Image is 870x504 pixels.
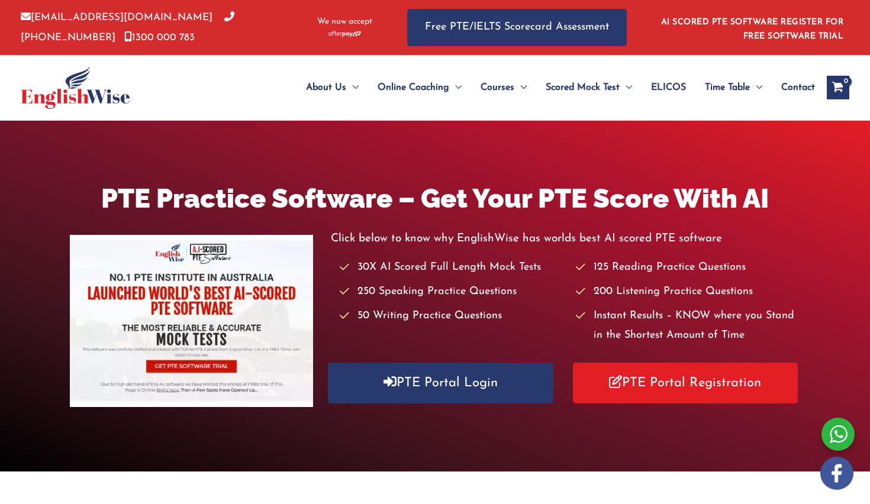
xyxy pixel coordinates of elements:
span: ELICOS [651,67,686,108]
li: 250 Speaking Practice Questions [340,282,565,302]
a: Online CoachingMenu Toggle [368,67,471,108]
a: PTE Portal Login [328,363,553,403]
a: PTE Portal Registration [573,363,798,403]
a: ELICOS [642,67,695,108]
a: 1300 000 783 [124,33,195,43]
img: cropped-ew-logo [21,66,130,109]
span: Menu Toggle [750,67,762,108]
a: About UsMenu Toggle [297,67,368,108]
a: Free PTE/IELTS Scorecard Assessment [407,9,627,46]
span: Online Coaching [378,67,449,108]
span: Courses [481,67,514,108]
li: 30X AI Scored Full Length Mock Tests [340,258,565,277]
span: Time Table [705,67,750,108]
li: 125 Reading Practice Questions [576,258,801,277]
span: Menu Toggle [514,67,527,108]
nav: Site Navigation: Main Menu [278,67,815,108]
a: View Shopping Cart, empty [827,76,849,99]
h1: PTE Practice Software – Get Your PTE Score With AI [70,180,801,217]
li: Instant Results – KNOW where you Stand in the Shortest Amount of Time [576,306,801,346]
span: Menu Toggle [449,67,462,108]
img: Afterpay-Logo [328,31,361,37]
a: CoursesMenu Toggle [471,67,536,108]
span: We now accept [317,16,372,28]
a: AI SCORED PTE SOFTWARE REGISTER FOR FREE SOFTWARE TRIAL [661,18,844,41]
img: white-facebook.png [820,457,853,490]
a: Scored Mock TestMenu Toggle [536,67,642,108]
span: Menu Toggle [620,67,632,108]
aside: Header Widget 1 [654,8,849,47]
span: About Us [306,67,346,108]
a: [EMAIL_ADDRESS][DOMAIN_NAME] [21,12,212,22]
span: Scored Mock Test [546,67,620,108]
span: Menu Toggle [346,67,359,108]
a: Time TableMenu Toggle [695,67,772,108]
p: Click below to know why EnglishWise has worlds best AI scored PTE software [331,229,800,248]
a: Contact [772,67,815,108]
li: 200 Listening Practice Questions [576,282,801,302]
li: 50 Writing Practice Questions [340,306,565,326]
a: [PHONE_NUMBER] [21,12,234,42]
img: pte-institute-main [70,235,314,407]
span: Contact [781,67,815,108]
